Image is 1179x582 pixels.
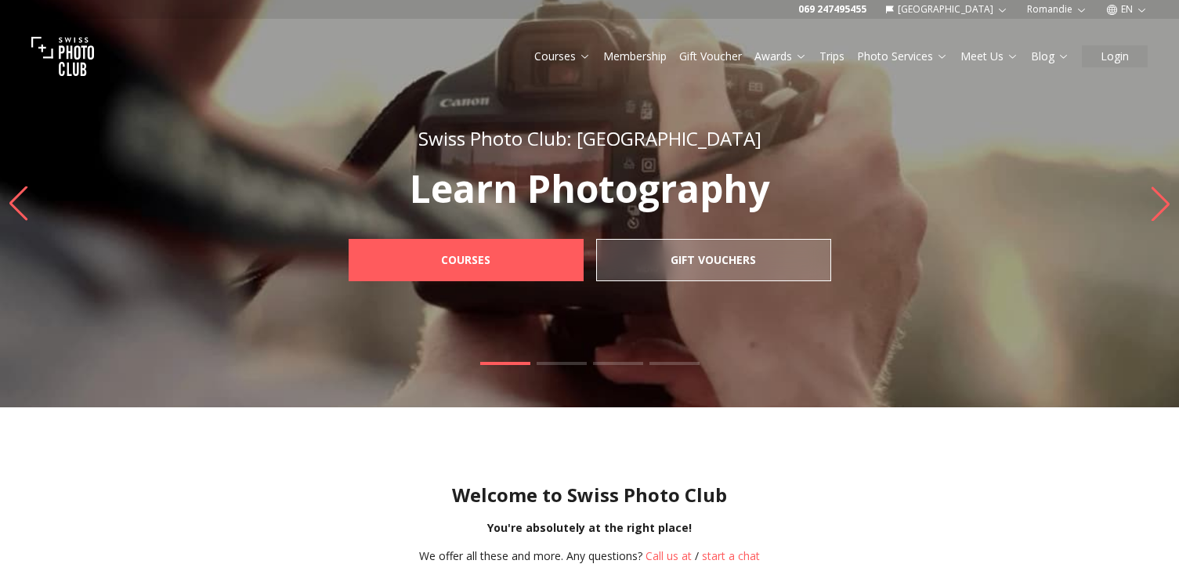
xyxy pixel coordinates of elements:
[596,239,831,281] a: Gift Vouchers
[798,3,866,16] a: 069 247495455
[954,45,1025,67] button: Meet Us
[960,49,1018,64] a: Meet Us
[679,49,742,64] a: Gift Voucher
[314,126,866,151] div: Swiss Photo Club: [GEOGRAPHIC_DATA]
[349,239,584,281] a: Courses
[646,548,692,563] a: Call us at
[702,548,760,564] button: start a chat
[1025,45,1076,67] button: Blog
[851,45,954,67] button: Photo Services
[314,170,866,208] p: Learn Photography
[857,49,948,64] a: Photo Services
[13,483,1166,508] h1: Welcome to Swiss Photo Club
[603,49,667,64] a: Membership
[748,45,813,67] button: Awards
[31,25,94,88] img: Swiss photo club
[673,45,748,67] button: Gift Voucher
[441,252,490,268] b: Courses
[419,548,642,563] span: We offer all these and more. Any questions?
[597,45,673,67] button: Membership
[754,49,807,64] a: Awards
[13,520,1166,536] div: You're absolutely at the right place!
[1031,49,1069,64] a: Blog
[419,548,760,564] div: /
[1082,45,1148,67] button: Login
[528,45,597,67] button: Courses
[671,252,756,268] b: Gift Vouchers
[819,49,844,64] a: Trips
[534,49,591,64] a: Courses
[813,45,851,67] button: Trips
